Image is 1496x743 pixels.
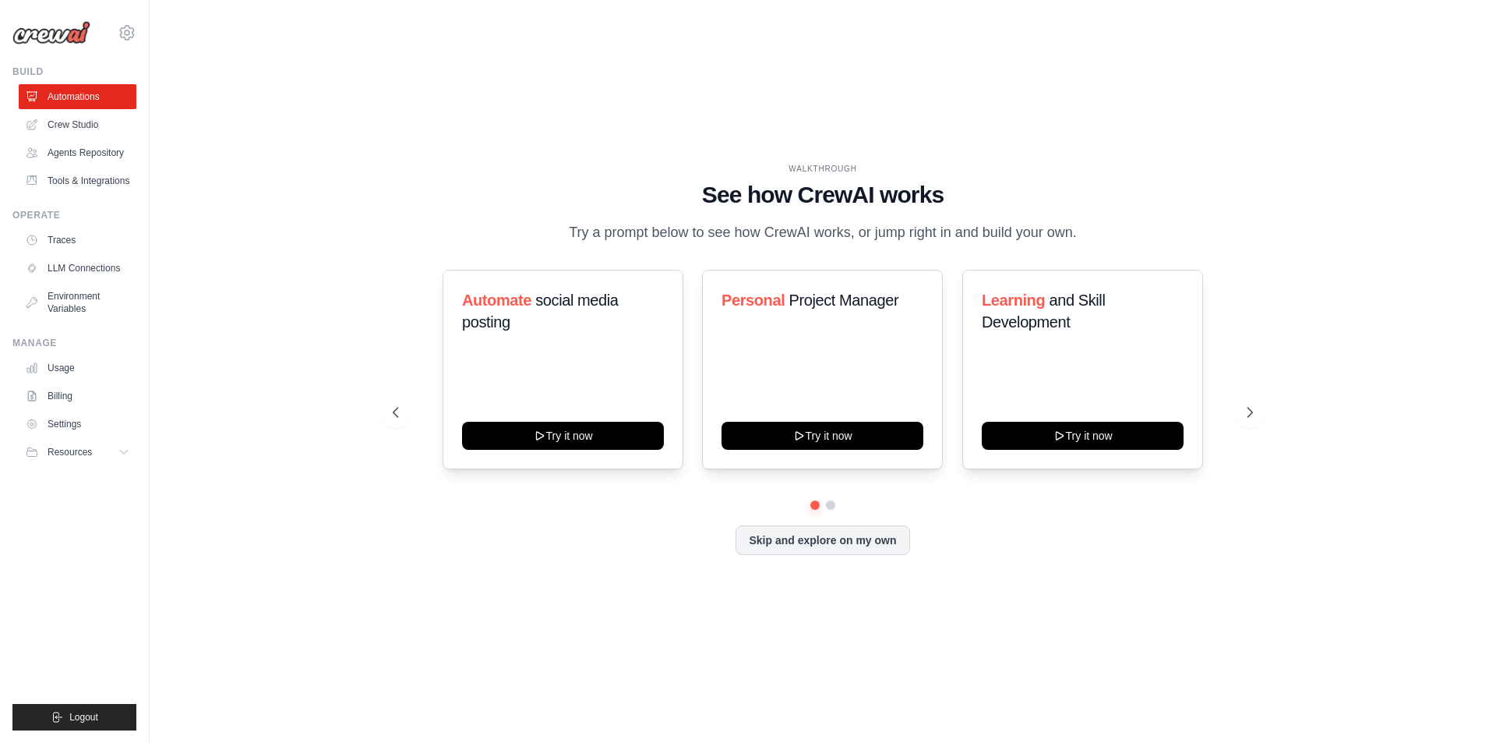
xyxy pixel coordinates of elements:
div: Operate [12,209,136,221]
span: Resources [48,446,92,458]
button: Skip and explore on my own [736,525,909,555]
button: Try it now [982,422,1184,450]
a: LLM Connections [19,256,136,281]
h1: See how CrewAI works [393,181,1253,209]
a: Traces [19,228,136,253]
a: Billing [19,384,136,409]
div: Manage [12,337,136,349]
a: Crew Studio [19,112,136,137]
div: WALKTHROUGH [393,163,1253,175]
iframe: Chat Widget [1418,668,1496,743]
p: Try a prompt below to see how CrewAI works, or jump right in and build your own. [561,221,1085,244]
button: Try it now [722,422,923,450]
span: Learning [982,292,1045,309]
a: Tools & Integrations [19,168,136,193]
a: Agents Repository [19,140,136,165]
button: Logout [12,704,136,731]
div: Build [12,65,136,78]
a: Automations [19,84,136,109]
span: social media posting [462,292,619,331]
span: Logout [69,711,98,724]
a: Usage [19,356,136,380]
button: Try it now [462,422,664,450]
a: Settings [19,412,136,437]
span: Automate [462,292,531,309]
span: and Skill Development [982,292,1105,331]
button: Resources [19,440,136,465]
span: Personal [722,292,785,309]
img: Logo [12,21,90,44]
span: Project Manager [789,292,899,309]
a: Environment Variables [19,284,136,321]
